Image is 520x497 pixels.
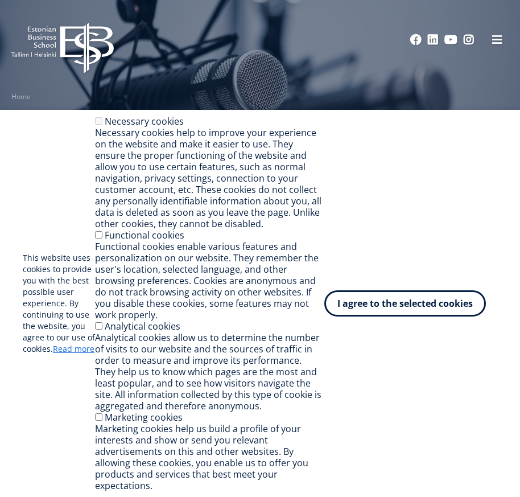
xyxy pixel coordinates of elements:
[105,229,184,241] font: Functional cookies
[11,91,31,102] a: Home
[53,343,94,355] a: Read more
[23,252,95,354] font: This website uses cookies to provide you with the best possible user experience. By continuing to...
[95,331,321,412] font: Analytical cookies allow us to determine the number of visits to our website and the sources of t...
[95,126,321,230] font: Necessary cookies help to improve your experience on the website and make it easier to use. They ...
[337,297,473,310] font: I agree to the selected cookies
[11,92,31,101] font: Home
[95,240,319,321] font: Functional cookies enable various features and personalization on our website. They remember the ...
[11,102,202,149] font: EBS Podcast
[53,343,94,354] font: Read more
[324,290,486,317] button: I agree to the selected cookies
[105,320,180,332] font: Analytical cookies
[95,422,308,492] font: Marketing cookies help us build a profile of your interests and show or send you relevant adverti...
[105,411,183,424] font: Marketing cookies
[105,115,184,128] font: Necessary cookies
